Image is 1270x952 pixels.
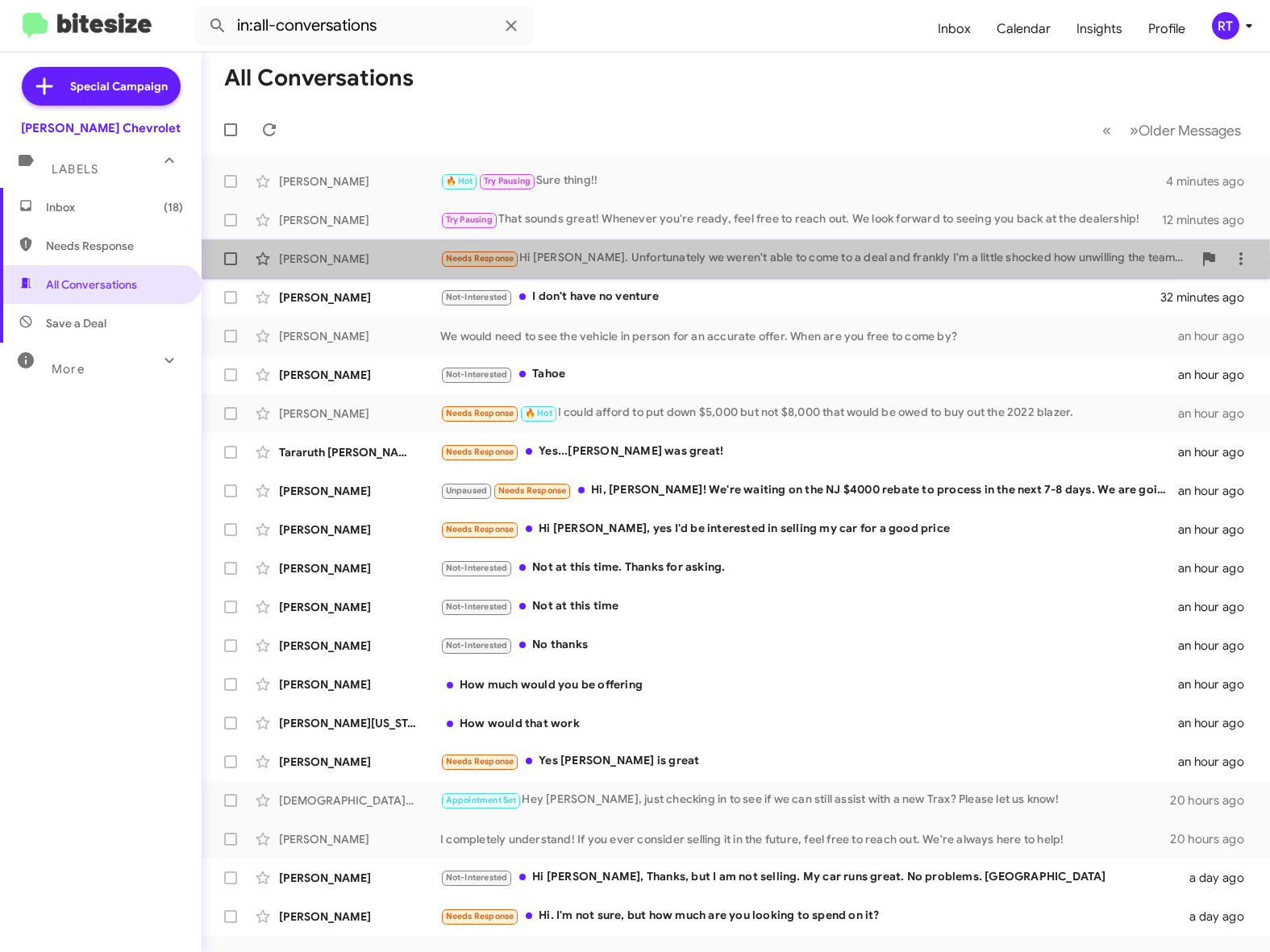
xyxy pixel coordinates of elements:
div: [PERSON_NAME] [279,173,440,189]
button: Next [1120,114,1251,147]
span: Older Messages [1139,122,1241,139]
span: Needs Response [446,408,514,418]
div: 20 hours ago [1170,792,1257,809]
div: Hi [PERSON_NAME], yes I'd be interested in selling my car for a good price [440,520,1178,538]
div: How much would you be offering [440,676,1178,692]
span: Try Pausing [446,214,493,225]
span: All Conversations [46,276,137,293]
div: Not at this time [440,597,1178,616]
a: Insights [1064,6,1135,52]
div: Not at this time. Thanks for asking. [440,559,1178,577]
div: [PERSON_NAME][US_STATE] [279,715,440,731]
a: Special Campaign [22,67,181,106]
nav: Page navigation example [1093,114,1251,147]
div: [PERSON_NAME] [279,754,440,770]
div: I completely understand! If you ever consider selling it in the future, feel free to reach out. W... [440,831,1170,847]
div: an hour ago [1178,405,1257,422]
span: Needs Response [446,253,514,264]
span: Needs Response [446,447,514,457]
input: Search [195,6,534,45]
div: Hi. I'm not sure, but how much are you looking to spend on it? [440,907,1185,925]
button: RT [1198,12,1252,39]
span: Not-Interested [446,563,508,573]
div: 32 minutes ago [1160,289,1257,306]
div: an hour ago [1178,599,1257,615]
div: [PERSON_NAME] Chevrolet [21,120,181,136]
span: Not-Interested [446,292,508,302]
span: Needs Response [446,911,514,921]
div: [PERSON_NAME] [279,251,440,267]
div: Sure thing!! [440,172,1166,190]
div: [PERSON_NAME] [279,831,440,847]
div: an hour ago [1178,444,1257,460]
span: Unpaused [446,485,488,496]
div: Tararuth [PERSON_NAME] [279,444,440,460]
div: an hour ago [1178,328,1257,344]
div: Hi [PERSON_NAME]. Unfortunately we weren't able to come to a deal and frankly I'm a little shocke... [440,249,1193,268]
div: [PERSON_NAME] [279,483,440,499]
a: Profile [1135,6,1198,52]
div: Yes...[PERSON_NAME] was great! [440,443,1178,461]
div: a day ago [1185,870,1257,886]
a: Inbox [925,6,984,52]
div: an hour ago [1178,715,1257,731]
div: Tahoe [440,365,1178,384]
span: Appointment Set [446,795,517,805]
div: Hi [PERSON_NAME], Thanks, but I am not selling. My car runs great. No problems. [GEOGRAPHIC_DATA] [440,868,1185,887]
span: » [1130,120,1139,140]
div: an hour ago [1178,560,1257,576]
span: Needs Response [446,756,514,767]
div: [PERSON_NAME] [279,212,440,228]
div: [PERSON_NAME] [279,367,440,383]
span: Try Pausing [484,176,531,186]
div: [PERSON_NAME] [279,638,440,654]
div: [DEMOGRAPHIC_DATA][PERSON_NAME] [279,792,440,809]
div: [PERSON_NAME] [279,560,440,576]
div: 12 minutes ago [1162,212,1257,228]
div: 20 hours ago [1170,831,1257,847]
div: No thanks [440,636,1178,655]
div: an hour ago [1178,638,1257,654]
div: We would need to see the vehicle in person for an accurate offer. When are you free to come by? [440,328,1178,344]
span: Labels [52,162,98,177]
div: I don't have no venture [440,288,1160,306]
button: Previous [1093,114,1121,147]
span: 🔥 Hot [525,408,552,418]
div: How would that work [440,715,1178,731]
h1: All Conversations [224,65,414,91]
div: Yes [PERSON_NAME] is great [440,752,1178,771]
span: Not-Interested [446,640,508,651]
span: « [1102,120,1111,140]
div: That sounds great! Whenever you're ready, feel free to reach out. We look forward to seeing you b... [440,210,1162,229]
div: an hour ago [1178,483,1257,499]
div: [PERSON_NAME] [279,522,440,538]
div: an hour ago [1178,367,1257,383]
span: More [52,362,85,376]
span: (18) [164,199,183,215]
div: Hi, [PERSON_NAME]! We're waiting on the NJ $4000 rebate to process in the next 7-8 days. We are g... [440,481,1178,500]
span: Needs Response [446,524,514,534]
div: Hey [PERSON_NAME], just checking in to see if we can still assist with a new Trax? Please let us ... [440,791,1170,809]
div: [PERSON_NAME] [279,676,440,692]
div: an hour ago [1178,754,1257,770]
span: 🔥 Hot [446,176,473,186]
span: Special Campaign [70,78,168,94]
div: 4 minutes ago [1166,173,1257,189]
div: an hour ago [1178,522,1257,538]
div: an hour ago [1178,676,1257,692]
div: RT [1212,12,1239,39]
span: Needs Response [498,485,567,496]
div: [PERSON_NAME] [279,908,440,925]
div: a day ago [1185,908,1257,925]
a: Calendar [984,6,1064,52]
span: Not-Interested [446,369,508,380]
div: [PERSON_NAME] [279,870,440,886]
span: Not-Interested [446,601,508,612]
div: [PERSON_NAME] [279,599,440,615]
span: Save a Deal [46,315,106,331]
span: Not-Interested [446,872,508,883]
